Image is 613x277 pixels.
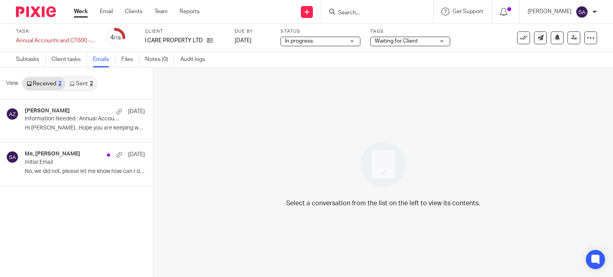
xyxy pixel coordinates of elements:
small: /16 [114,36,121,40]
p: [DATE] [128,108,145,116]
label: Due by [235,28,271,35]
div: Annual Accounts and CT600 - (SPV) [16,37,96,45]
p: I CARE PROPERTY LTD [145,37,203,45]
span: Get Support [453,9,483,14]
a: Received2 [23,77,65,90]
div: 2 [58,81,61,86]
p: Select a conversation from the list on the left to view its contents. [286,198,480,208]
a: Audit logs [180,52,211,67]
label: Tags [370,28,450,35]
a: Notes (0) [145,52,174,67]
label: Task [16,28,96,35]
span: View [6,79,18,88]
img: svg%3E [6,108,19,120]
a: Sent2 [65,77,97,90]
a: Clients [125,8,142,16]
p: Hi [PERSON_NAME] , Hope you are keeping well. ... [25,125,145,132]
img: image [356,137,411,192]
h4: [PERSON_NAME] [25,108,70,114]
label: Status [281,28,360,35]
p: Information Needed : Annual Accounts FYE [DATE] - I CARE PROPERTY LTD [25,116,121,122]
p: No, we did not, please let me know how can I do... [25,168,145,175]
h4: Me, [PERSON_NAME] [25,151,80,157]
a: Subtasks [16,52,45,67]
a: Email [100,8,113,16]
a: Emails [93,52,115,67]
p: Initial Email [25,159,121,166]
div: 2 [90,81,93,86]
input: Search [337,10,409,17]
span: [DATE] [235,38,251,43]
div: 4 [110,33,121,42]
img: svg%3E [575,6,588,18]
a: Client tasks [51,52,87,67]
a: Work [74,8,88,16]
a: Files [121,52,139,67]
img: Pixie [16,6,56,17]
span: In progress [285,38,313,44]
img: svg%3E [6,151,19,163]
label: Client [145,28,225,35]
span: Waiting for Client [375,38,418,44]
p: [PERSON_NAME] [528,8,571,16]
a: Team [154,8,168,16]
a: Reports [180,8,200,16]
p: [DATE] [128,151,145,159]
